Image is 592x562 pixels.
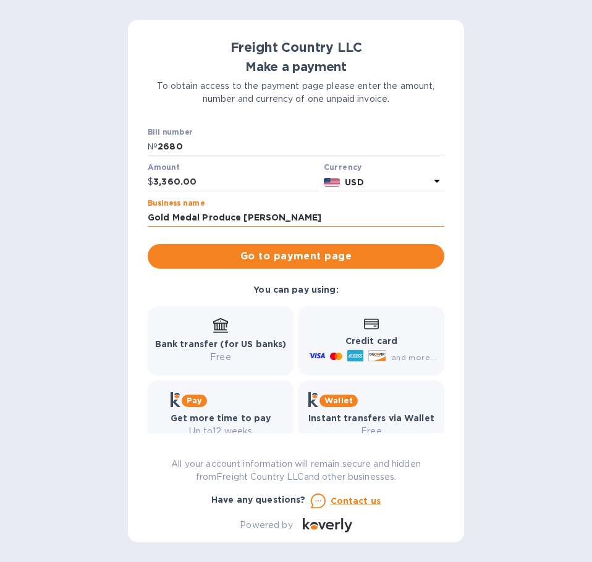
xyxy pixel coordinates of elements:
[345,336,397,346] b: Credit card
[230,40,362,55] b: Freight Country LLC
[148,175,153,188] p: $
[331,496,381,506] u: Contact us
[211,495,306,505] b: Have any questions?
[148,80,444,106] p: To obtain access to the payment page please enter the amount, number and currency of one unpaid i...
[158,138,444,156] input: Enter bill number
[148,140,158,153] p: №
[324,162,362,172] b: Currency
[148,60,444,74] h1: Make a payment
[171,413,271,423] b: Get more time to pay
[187,396,202,405] b: Pay
[155,339,287,349] b: Bank transfer (for US banks)
[148,164,179,172] label: Amount
[148,199,205,207] label: Business name
[324,396,353,405] b: Wallet
[148,128,192,136] label: Bill number
[253,285,338,295] b: You can pay using:
[148,244,444,269] button: Go to payment page
[391,353,436,362] span: and more...
[240,519,292,532] p: Powered by
[308,413,434,423] b: Instant transfers via Wallet
[171,425,271,438] p: Up to 12 weeks
[324,178,340,187] img: USD
[148,209,444,227] input: Enter business name
[148,458,444,484] p: All your account information will remain secure and hidden from Freight Country LLC and other bus...
[158,249,434,264] span: Go to payment page
[345,177,363,187] b: USD
[308,425,434,438] p: Free
[153,173,319,191] input: 0.00
[155,351,287,364] p: Free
